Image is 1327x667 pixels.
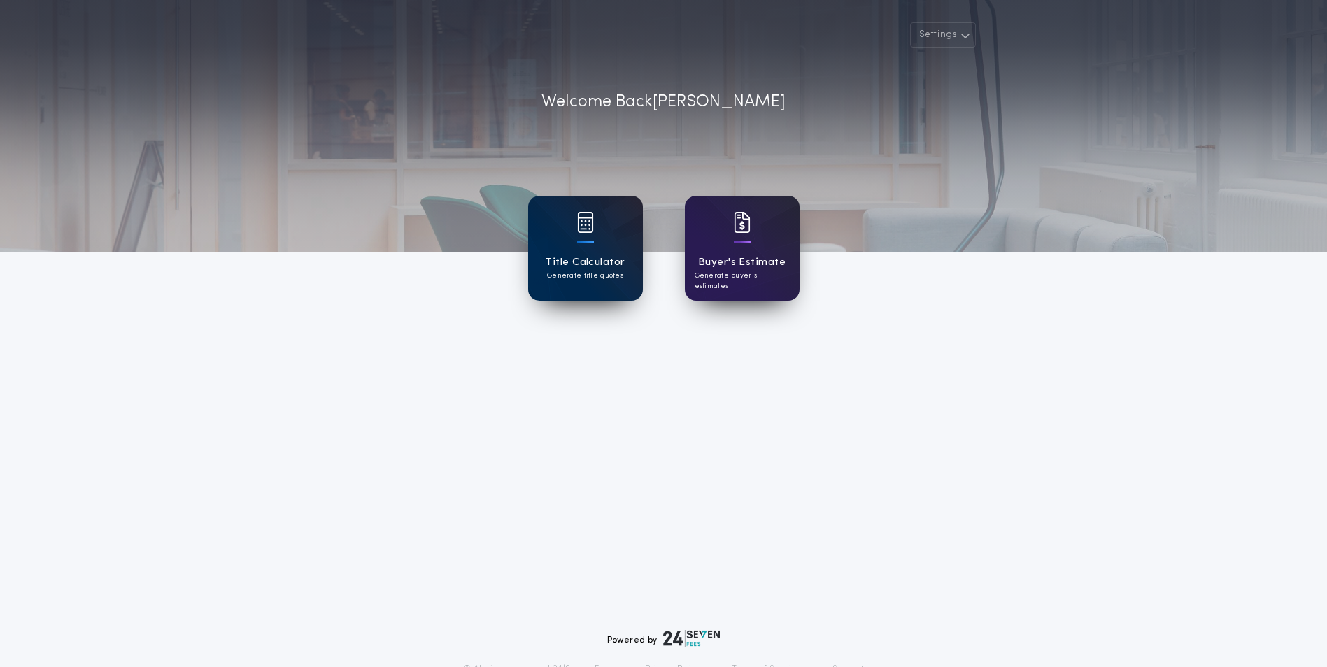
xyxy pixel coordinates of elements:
[685,196,800,301] a: card iconBuyer's EstimateGenerate buyer's estimates
[547,271,623,281] p: Generate title quotes
[663,630,721,647] img: logo
[541,89,786,115] p: Welcome Back [PERSON_NAME]
[698,254,786,271] h1: Buyer's Estimate
[734,212,751,233] img: card icon
[545,254,625,271] h1: Title Calculator
[607,630,721,647] div: Powered by
[695,271,790,292] p: Generate buyer's estimates
[528,196,643,301] a: card iconTitle CalculatorGenerate title quotes
[910,22,976,48] button: Settings
[577,212,594,233] img: card icon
